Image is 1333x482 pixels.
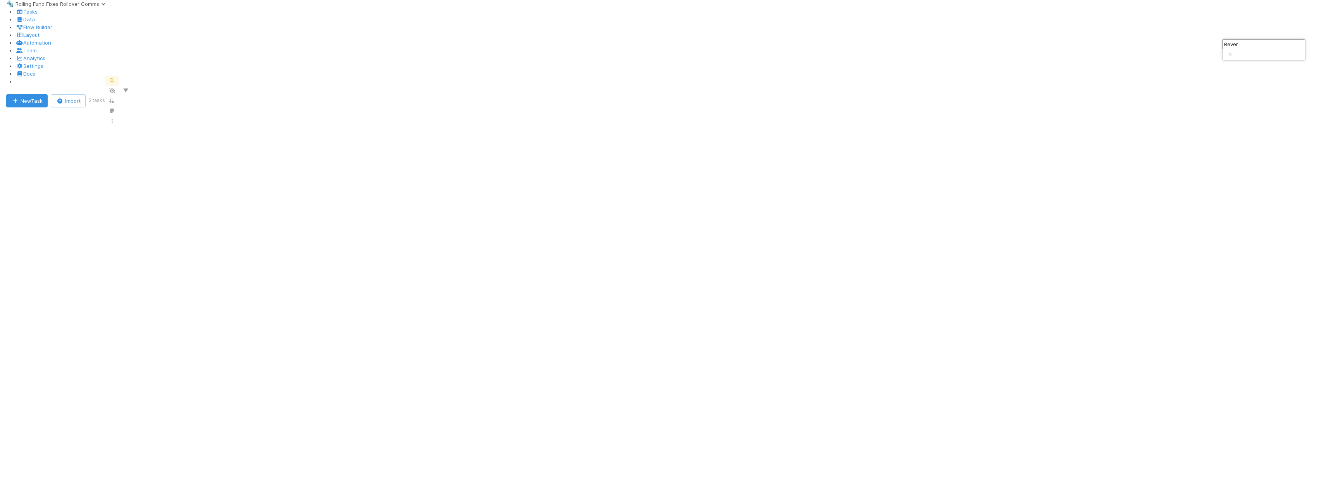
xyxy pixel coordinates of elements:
[6,0,14,7] span: 🔩
[15,71,35,77] a: Docs
[15,16,35,22] a: Data
[15,9,38,15] span: Tasks
[15,63,43,69] a: Settings
[15,24,52,30] span: Flow Builder
[15,55,45,61] a: Analytics
[51,94,86,107] button: Import
[1223,39,1305,49] input: Search...
[15,1,108,7] span: Rolling Fund Fixes Rollover Comms
[15,32,40,38] a: Layout
[89,97,105,104] small: 2 tasks
[15,47,37,54] a: Team
[6,94,48,107] button: NewTask
[15,40,51,46] a: Automation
